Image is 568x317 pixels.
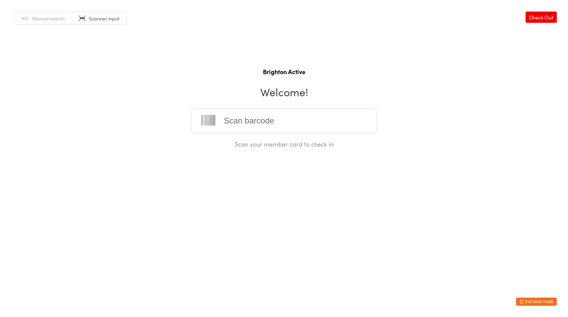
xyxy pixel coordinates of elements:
[526,12,557,23] a: Check Out
[516,298,557,306] button: Exit kiosk mode
[7,84,561,99] h2: Welcome!
[7,67,561,76] h1: Brighton Active
[191,108,377,133] input: Scan barcode
[89,15,120,22] span: Scanner input
[32,15,65,22] span: Manual search
[191,140,377,148] div: Scan your member card to check in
